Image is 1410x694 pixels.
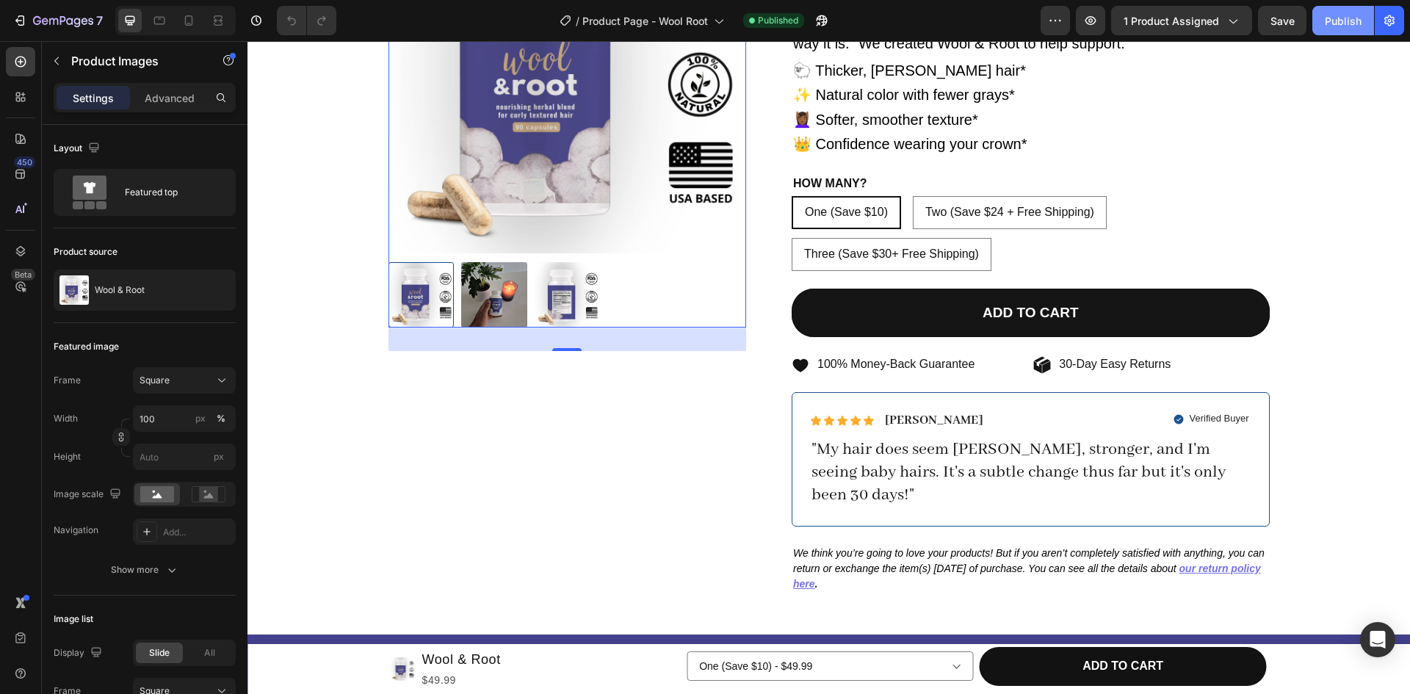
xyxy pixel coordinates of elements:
p: Product Images [71,52,196,70]
div: Beta [11,269,35,281]
span: Product Page - Wool Root [582,13,708,29]
img: product feature img [59,275,89,305]
span: 1 product assigned [1124,13,1219,29]
input: px% [133,405,236,432]
p: Verified Buyer [942,372,1002,384]
div: Show more [111,563,179,577]
div: Featured image [54,340,119,353]
label: Width [54,412,78,425]
p: Wool & Root [95,285,145,295]
div: Open Intercom Messenger [1360,622,1395,657]
div: Navigation [54,524,98,537]
p: 30-Day Easy Returns [811,316,923,331]
button: px [212,410,230,427]
span: / [576,13,579,29]
div: Undo/Redo [277,6,336,35]
span: All [204,646,215,659]
span: One (Save $10) [557,165,640,177]
button: % [192,410,209,427]
span: Three (Save $30+ Free Shipping) [557,206,731,219]
span: 💆🏾‍♀️ Softer, smoother texture* [546,71,731,87]
span: ✨ Natural color with fewer grays* [546,46,767,62]
button: Add to cart [544,247,1022,297]
input: px [133,444,236,470]
div: ADD TO CART [835,615,916,636]
button: 1 product assigned [1111,6,1252,35]
h2: HOW MANY? [544,131,1022,155]
strong: . [568,537,571,549]
p: [PERSON_NAME] [637,371,736,388]
span: 🐑 Thicker, [PERSON_NAME] hair* [546,21,778,37]
div: Featured top [125,176,214,209]
button: ADD TO CART [732,606,1019,645]
span: 👑 Confidence wearing your crown* [546,95,780,111]
p: Advanced [145,90,195,106]
button: Save [1258,6,1306,35]
div: Image list [54,612,93,626]
iframe: Design area [247,41,1410,694]
span: Square [140,374,170,387]
div: 450 [14,156,35,168]
span: Two (Save $24 + Free Shipping) [678,165,847,177]
div: % [217,412,225,425]
span: px [214,451,224,462]
i: We think you’re going to love your products! But if you aren’t completely satisfied with anything... [546,506,1017,533]
span: Slide [149,646,170,659]
div: Layout [54,139,103,159]
button: Publish [1312,6,1374,35]
div: Image scale [54,485,124,505]
a: our return policy here [546,521,1013,549]
span: Published [758,14,798,27]
p: 100% Money-Back Guarantee [570,316,727,331]
button: Square [133,367,236,394]
button: Show more [54,557,236,583]
p: 7 [96,12,103,29]
div: Publish [1325,13,1362,29]
div: Add... [163,526,232,539]
label: Frame [54,374,81,387]
span: Save [1270,15,1295,27]
div: Display [54,643,105,663]
button: 7 [6,6,109,35]
div: Add to cart [735,263,831,281]
p: "My hair does seem [PERSON_NAME], stronger, and I'm seeing baby hairs. It's a subtle change thus ... [564,397,1002,466]
label: Height [54,450,81,463]
p: Settings [73,90,114,106]
div: px [195,412,206,425]
div: Product source [54,245,117,259]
